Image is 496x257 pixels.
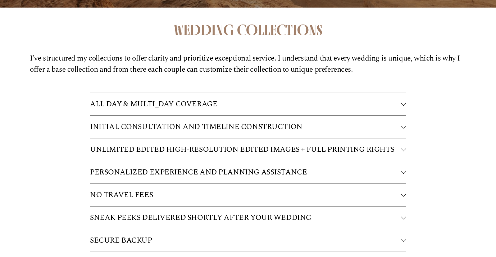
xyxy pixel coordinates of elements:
button: PERSONALIZED EXPERIENCE AND PLANNING ASSISTANCE [90,161,406,183]
button: INITIAL CONSULTATION AND TIMELINE CONSTRUCTION [90,116,406,138]
span: SECURE BACKUP [90,235,401,246]
span: INITIAL CONSULTATION AND TIMELINE CONSTRUCTION [90,121,401,133]
button: NO TRAVEL FEES [90,184,406,206]
button: SECURE BACKUP [90,229,406,252]
span: SNEAK PEEKS DELIVERED SHORTLY AFTER YOUR WEDDING [90,212,401,223]
button: ALL DAY & MULTI_DAY COVERAGE [90,93,406,115]
strong: Wedding Collections [174,21,322,38]
span: UNLIMITED EDITED HIGH-RESOLUTION EDITED IMAGES + FULL PRINTING RIGHTS [90,144,401,155]
p: I've structured my collections to offer clarity and prioritize exceptional service. I understand ... [30,53,466,76]
span: PERSONALIZED EXPERIENCE AND PLANNING ASSISTANCE [90,167,401,178]
span: ALL DAY & MULTI_DAY COVERAGE [90,98,401,110]
span: NO TRAVEL FEES [90,189,401,201]
button: UNLIMITED EDITED HIGH-RESOLUTION EDITED IMAGES + FULL PRINTING RIGHTS [90,138,406,161]
button: SNEAK PEEKS DELIVERED SHORTLY AFTER YOUR WEDDING [90,207,406,229]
